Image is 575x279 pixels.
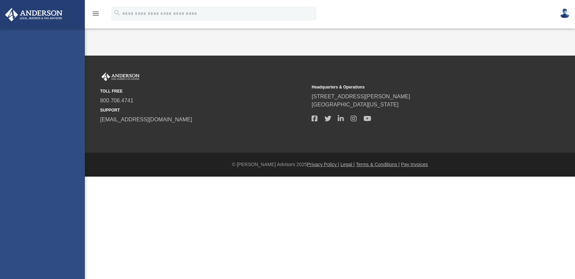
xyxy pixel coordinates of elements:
a: menu [92,13,100,18]
small: TOLL FREE [100,88,307,94]
a: Privacy Policy | [307,162,339,167]
a: [STREET_ADDRESS][PERSON_NAME] [312,94,410,99]
img: Anderson Advisors Platinum Portal [3,8,64,21]
i: menu [92,9,100,18]
a: Terms & Conditions | [356,162,400,167]
a: [GEOGRAPHIC_DATA][US_STATE] [312,102,398,107]
img: User Pic [560,8,570,18]
a: Legal | [340,162,355,167]
img: Anderson Advisors Platinum Portal [100,73,141,81]
i: search [113,9,121,17]
a: Pay Invoices [401,162,428,167]
a: [EMAIL_ADDRESS][DOMAIN_NAME] [100,117,192,122]
a: 800.706.4741 [100,98,133,103]
small: SUPPORT [100,107,307,113]
div: © [PERSON_NAME] Advisors 2025 [85,161,575,168]
small: Headquarters & Operations [312,84,518,90]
